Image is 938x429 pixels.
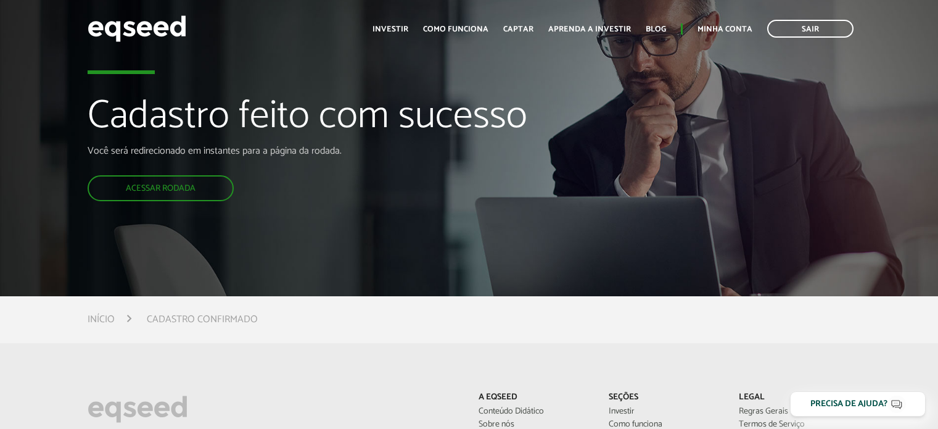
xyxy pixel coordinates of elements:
[88,175,234,201] a: Acessar rodada
[609,407,720,416] a: Investir
[767,20,854,38] a: Sair
[609,393,720,403] p: Seções
[479,407,590,416] a: Conteúdo Didático
[88,145,538,157] p: Você será redirecionado em instantes para a página da rodada.
[697,25,752,33] a: Minha conta
[88,315,115,325] a: Início
[739,407,850,416] a: Regras Gerais
[88,393,187,426] img: EqSeed Logo
[609,420,720,429] a: Como funciona
[548,25,631,33] a: Aprenda a investir
[423,25,488,33] a: Como funciona
[88,95,538,144] h1: Cadastro feito com sucesso
[503,25,533,33] a: Captar
[479,420,590,429] a: Sobre nós
[479,393,590,403] p: A EqSeed
[646,25,666,33] a: Blog
[88,12,186,45] img: EqSeed
[739,420,850,429] a: Termos de Serviço
[147,311,258,328] li: Cadastro confirmado
[372,25,408,33] a: Investir
[739,393,850,403] p: Legal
